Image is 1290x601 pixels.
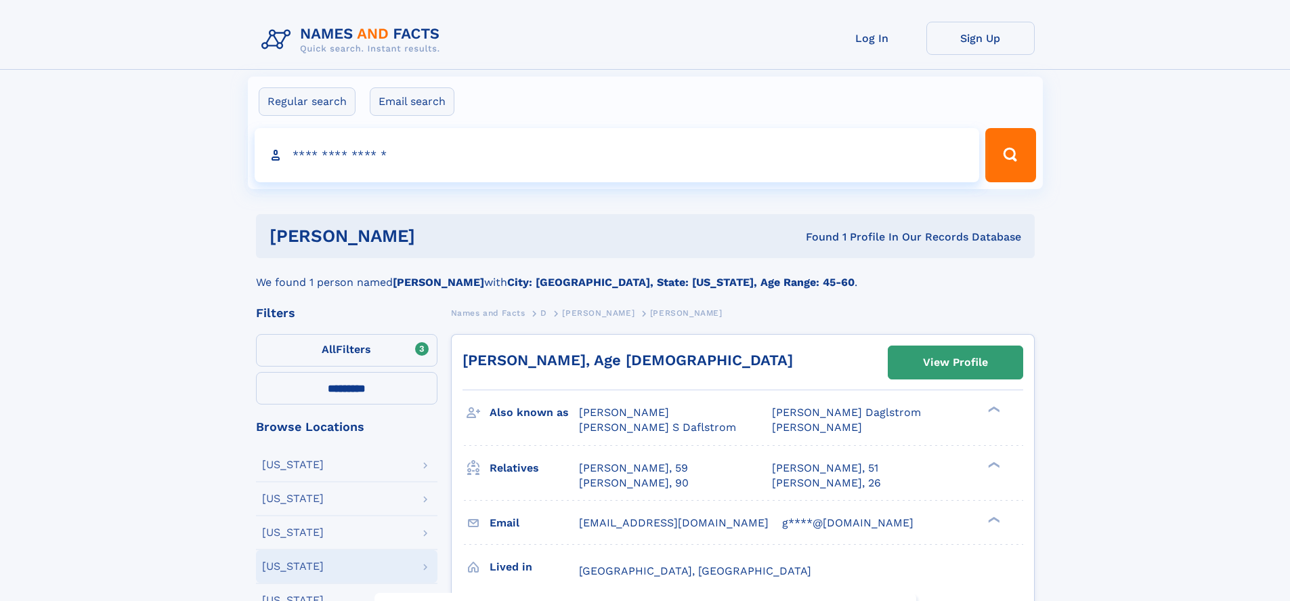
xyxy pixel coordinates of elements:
[562,304,635,321] a: [PERSON_NAME]
[256,421,437,433] div: Browse Locations
[262,527,324,538] div: [US_STATE]
[322,343,336,356] span: All
[985,515,1001,524] div: ❯
[507,276,855,289] b: City: [GEOGRAPHIC_DATA], State: [US_STATE], Age Range: 45-60
[579,421,736,434] span: [PERSON_NAME] S Daflstrom
[579,564,811,577] span: [GEOGRAPHIC_DATA], [GEOGRAPHIC_DATA]
[926,22,1035,55] a: Sign Up
[579,461,688,476] a: [PERSON_NAME], 59
[463,352,793,369] a: [PERSON_NAME], Age [DEMOGRAPHIC_DATA]
[818,22,926,55] a: Log In
[270,228,611,245] h1: [PERSON_NAME]
[610,230,1021,245] div: Found 1 Profile In Our Records Database
[985,405,1001,414] div: ❯
[490,512,579,535] h3: Email
[579,476,689,491] a: [PERSON_NAME], 90
[490,457,579,480] h3: Relatives
[579,516,769,529] span: [EMAIL_ADDRESS][DOMAIN_NAME]
[562,308,635,318] span: [PERSON_NAME]
[985,128,1035,182] button: Search Button
[540,308,547,318] span: D
[262,561,324,572] div: [US_STATE]
[888,346,1023,379] a: View Profile
[772,406,921,419] span: [PERSON_NAME] Daglstrom
[772,421,862,434] span: [PERSON_NAME]
[540,304,547,321] a: D
[256,22,451,58] img: Logo Names and Facts
[650,308,723,318] span: [PERSON_NAME]
[490,401,579,424] h3: Also known as
[490,556,579,579] h3: Lived in
[772,461,878,476] a: [PERSON_NAME], 51
[451,304,525,321] a: Names and Facts
[579,406,669,419] span: [PERSON_NAME]
[923,347,988,378] div: View Profile
[256,334,437,367] label: Filters
[772,476,881,491] a: [PERSON_NAME], 26
[262,459,324,470] div: [US_STATE]
[370,87,454,116] label: Email search
[985,460,1001,469] div: ❯
[393,276,484,289] b: [PERSON_NAME]
[256,258,1035,291] div: We found 1 person named with .
[262,493,324,504] div: [US_STATE]
[255,128,980,182] input: search input
[259,87,356,116] label: Regular search
[256,307,437,319] div: Filters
